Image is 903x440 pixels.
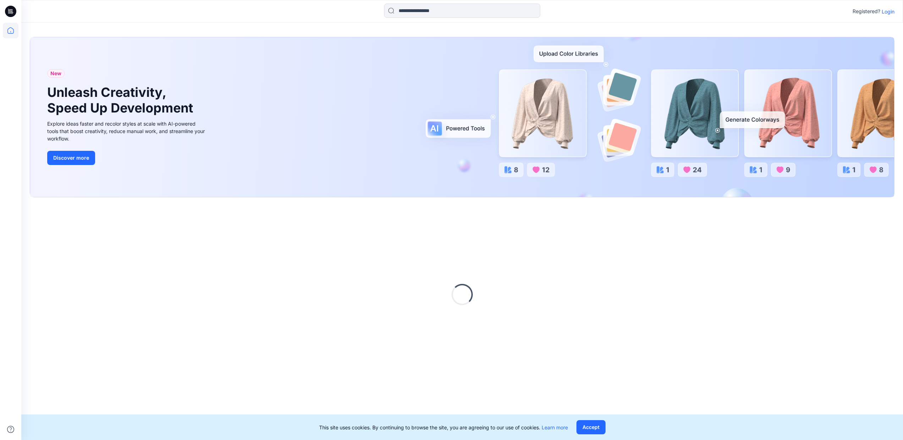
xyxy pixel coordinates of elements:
[319,424,568,431] p: This site uses cookies. By continuing to browse the site, you are agreeing to our use of cookies.
[47,151,95,165] button: Discover more
[47,120,207,142] div: Explore ideas faster and recolor styles at scale with AI-powered tools that boost creativity, red...
[576,420,606,434] button: Accept
[853,7,880,16] p: Registered?
[542,424,568,430] a: Learn more
[50,69,61,78] span: New
[47,85,196,115] h1: Unleash Creativity, Speed Up Development
[882,8,894,15] p: Login
[47,151,207,165] a: Discover more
